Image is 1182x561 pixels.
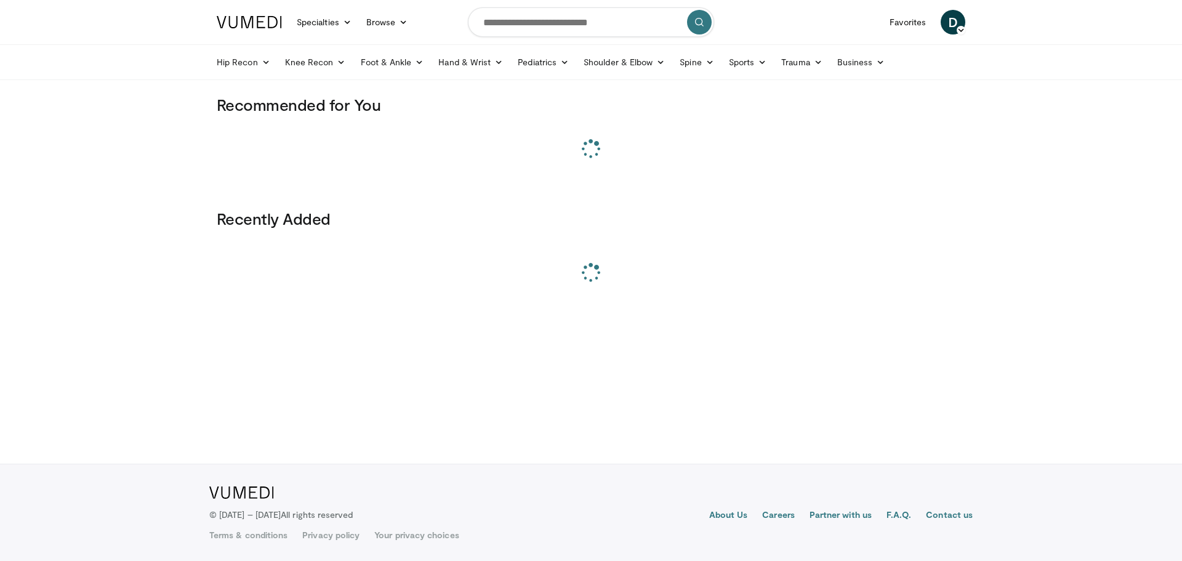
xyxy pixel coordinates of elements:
a: Specialties [289,10,359,34]
a: Business [830,50,893,75]
span: All rights reserved [281,509,353,520]
a: Spine [672,50,721,75]
input: Search topics, interventions [468,7,714,37]
a: Your privacy choices [374,529,459,541]
a: Privacy policy [302,529,360,541]
a: Hip Recon [209,50,278,75]
a: Sports [722,50,774,75]
a: Terms & conditions [209,529,287,541]
h3: Recommended for You [217,95,965,115]
h3: Recently Added [217,209,965,228]
a: Pediatrics [510,50,576,75]
a: Careers [762,509,795,523]
img: VuMedi Logo [209,486,274,499]
a: D [941,10,965,34]
a: Foot & Ankle [353,50,432,75]
a: Partner with us [810,509,872,523]
p: © [DATE] – [DATE] [209,509,353,521]
a: Trauma [774,50,830,75]
img: VuMedi Logo [217,16,282,28]
a: Shoulder & Elbow [576,50,672,75]
a: Browse [359,10,416,34]
a: Knee Recon [278,50,353,75]
a: F.A.Q. [886,509,911,523]
a: Contact us [926,509,973,523]
a: About Us [709,509,748,523]
a: Favorites [882,10,933,34]
a: Hand & Wrist [431,50,510,75]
